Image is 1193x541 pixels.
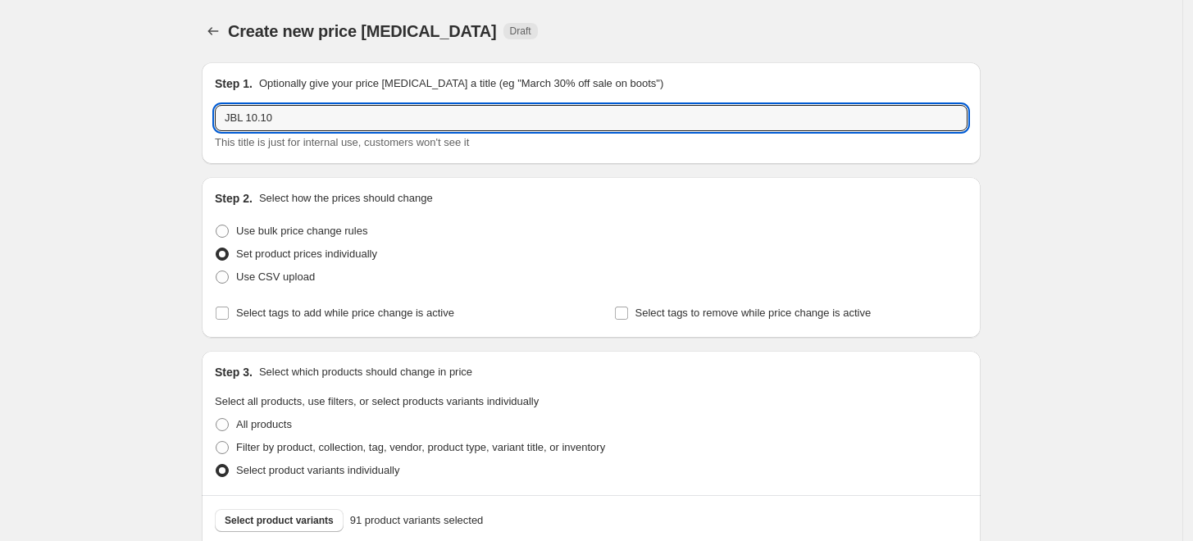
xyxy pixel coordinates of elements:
[236,248,377,260] span: Set product prices individually
[215,364,253,380] h2: Step 3.
[236,270,315,283] span: Use CSV upload
[236,441,605,453] span: Filter by product, collection, tag, vendor, product type, variant title, or inventory
[215,105,968,131] input: 30% off holiday sale
[259,190,433,207] p: Select how the prices should change
[350,512,484,529] span: 91 product variants selected
[215,395,539,407] span: Select all products, use filters, or select products variants individually
[236,225,367,237] span: Use bulk price change rules
[236,307,454,319] span: Select tags to add while price change is active
[236,464,399,476] span: Select product variants individually
[510,25,531,38] span: Draft
[202,20,225,43] button: Price change jobs
[259,364,472,380] p: Select which products should change in price
[225,514,334,527] span: Select product variants
[215,136,469,148] span: This title is just for internal use, customers won't see it
[215,75,253,92] h2: Step 1.
[215,190,253,207] h2: Step 2.
[635,307,872,319] span: Select tags to remove while price change is active
[236,418,292,430] span: All products
[228,22,497,40] span: Create new price [MEDICAL_DATA]
[215,509,344,532] button: Select product variants
[259,75,663,92] p: Optionally give your price [MEDICAL_DATA] a title (eg "March 30% off sale on boots")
